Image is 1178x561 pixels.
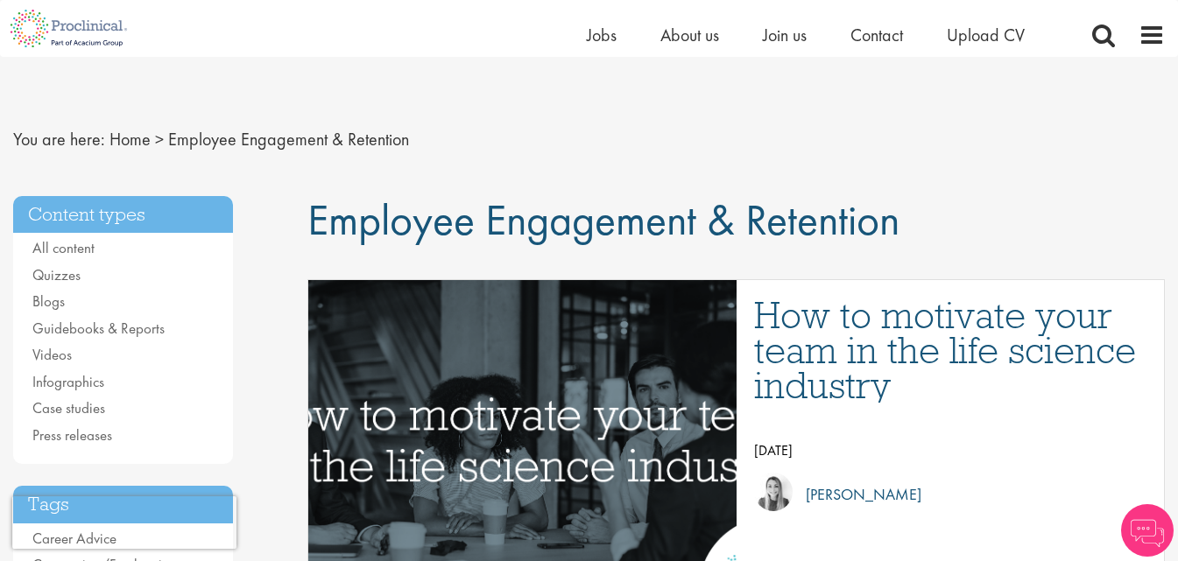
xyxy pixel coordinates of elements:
a: Case studies [32,398,105,417]
a: breadcrumb link [109,128,151,151]
span: You are here: [13,128,105,151]
h3: Content types [13,196,233,234]
iframe: reCAPTCHA [12,496,236,549]
a: Blogs [32,291,65,311]
span: Employee Engagement & Retention [168,128,409,151]
span: Employee Engagement & Retention [307,192,899,248]
a: All content [32,238,95,257]
a: How to motivate your team in the life science industry [754,298,1146,403]
img: Chatbot [1121,504,1174,557]
h3: Tags [13,486,233,523]
a: Upload CV [947,24,1025,46]
a: Join us [763,24,807,46]
p: [PERSON_NAME] [793,481,921,508]
a: Quizzes [32,265,81,284]
p: [DATE] [754,438,1146,464]
img: Hannah Burke [754,473,793,511]
span: > [155,128,164,151]
a: Guidebooks & Reports [32,319,165,338]
a: Press releases [32,425,112,445]
a: About us [660,24,719,46]
a: Hannah Burke [PERSON_NAME] [754,473,1146,516]
a: Contact [850,24,903,46]
a: Videos [32,345,72,364]
a: Jobs [587,24,617,46]
a: Infographics [32,372,104,391]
